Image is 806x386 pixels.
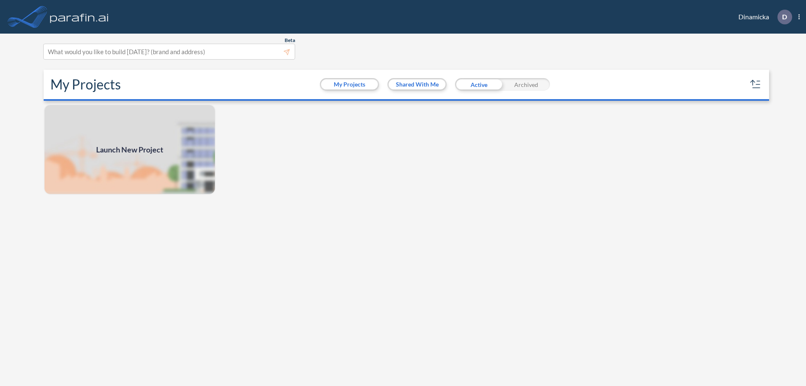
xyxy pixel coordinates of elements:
[44,104,216,195] img: add
[285,37,295,44] span: Beta
[455,78,502,91] div: Active
[389,79,445,89] button: Shared With Me
[782,13,787,21] p: D
[44,104,216,195] a: Launch New Project
[48,8,110,25] img: logo
[321,79,378,89] button: My Projects
[50,76,121,92] h2: My Projects
[502,78,550,91] div: Archived
[749,78,762,91] button: sort
[726,10,800,24] div: Dinamicka
[96,144,163,155] span: Launch New Project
